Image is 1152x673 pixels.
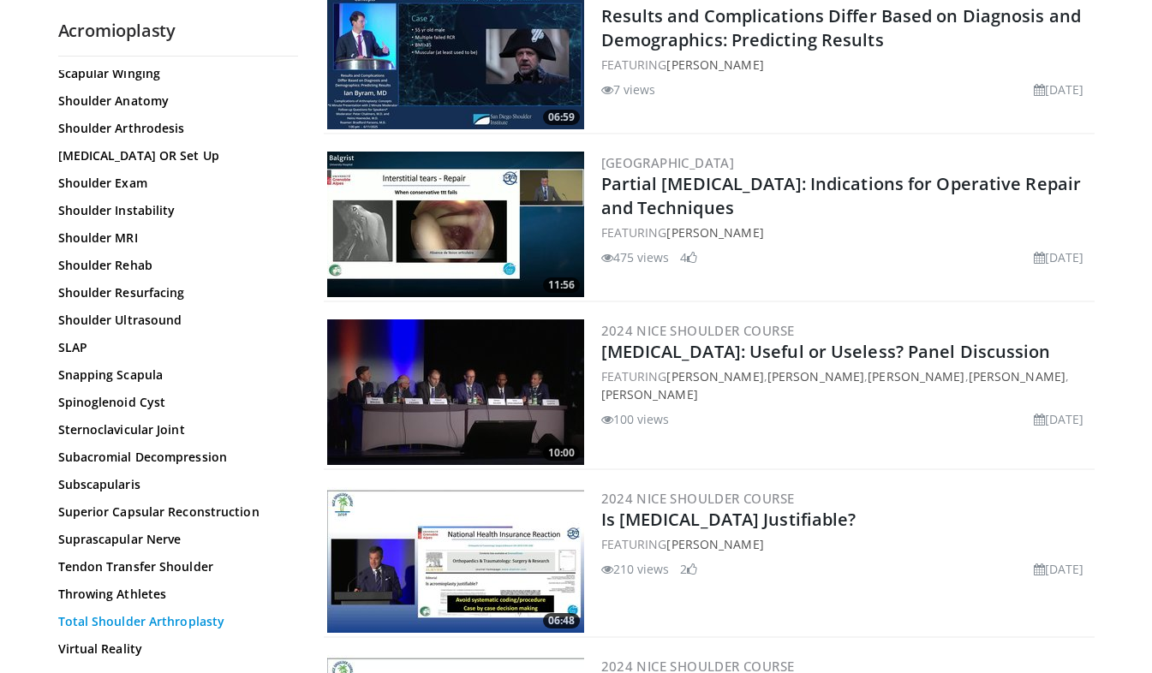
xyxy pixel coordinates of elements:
[543,110,580,125] span: 06:59
[58,366,289,384] a: Snapping Scapula
[58,202,289,219] a: Shoulder Instability
[543,445,580,461] span: 10:00
[58,531,289,548] a: Suprascapular Nerve
[58,92,289,110] a: Shoulder Anatomy
[58,312,289,329] a: Shoulder Ultrasound
[601,248,670,266] li: 475 views
[58,65,289,82] a: Scapular Winging
[601,560,670,578] li: 210 views
[327,487,584,633] img: 6a2569c3-c243-4c87-af24-78b55c512db2.300x170_q85_crop-smart_upscale.jpg
[680,560,697,578] li: 2
[58,476,289,493] a: Subscapularis
[327,319,584,465] img: bbd934da-276c-4fc1-8c5e-f9919f657bfd.300x170_q85_crop-smart_upscale.jpg
[58,558,289,575] a: Tendon Transfer Shoulder
[680,248,697,266] li: 4
[601,410,670,428] li: 100 views
[58,20,298,42] h2: Acromioplasty
[327,319,584,465] a: 10:00
[58,175,289,192] a: Shoulder Exam
[1034,80,1084,98] li: [DATE]
[543,613,580,628] span: 06:48
[58,449,289,466] a: Subacromial Decompression
[601,80,656,98] li: 7 views
[58,394,289,411] a: Spinoglenoid Cyst
[58,147,289,164] a: [MEDICAL_DATA] OR Set Up
[327,487,584,633] a: 06:48
[327,152,584,297] a: 11:56
[601,340,1051,363] a: [MEDICAL_DATA]: Useful or Useless? Panel Discussion
[969,368,1065,384] a: [PERSON_NAME]
[327,152,584,297] img: af99c50d-27f0-425f-9460-1db1349a1ce1.300x170_q85_crop-smart_upscale.jpg
[58,284,289,301] a: Shoulder Resurfacing
[601,386,698,402] a: [PERSON_NAME]
[767,368,864,384] a: [PERSON_NAME]
[601,56,1091,74] div: FEATURING
[601,172,1082,219] a: Partial [MEDICAL_DATA]: Indications for Operative Repair and Techniques
[601,223,1091,241] div: FEATURING
[58,229,289,247] a: Shoulder MRI
[601,4,1082,51] a: Results and Complications Differ Based on Diagnosis and Demographics: Predicting Results
[58,586,289,603] a: Throwing Athletes
[58,421,289,438] a: Sternoclavicular Joint
[666,224,763,241] a: [PERSON_NAME]
[1034,410,1084,428] li: [DATE]
[58,640,289,658] a: Virtual Reality
[666,57,763,73] a: [PERSON_NAME]
[601,154,735,171] a: [GEOGRAPHIC_DATA]
[868,368,964,384] a: [PERSON_NAME]
[58,120,289,137] a: Shoulder Arthrodesis
[58,503,289,521] a: Superior Capsular Reconstruction
[58,613,289,630] a: Total Shoulder Arthroplasty
[543,277,580,293] span: 11:56
[601,490,795,507] a: 2024 Nice Shoulder Course
[1034,248,1084,266] li: [DATE]
[58,339,289,356] a: SLAP
[601,535,1091,553] div: FEATURING
[666,536,763,552] a: [PERSON_NAME]
[601,508,857,531] a: Is [MEDICAL_DATA] Justifiable?
[666,368,763,384] a: [PERSON_NAME]
[601,322,795,339] a: 2024 Nice Shoulder Course
[58,257,289,274] a: Shoulder Rehab
[601,367,1091,403] div: FEATURING , , , ,
[1034,560,1084,578] li: [DATE]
